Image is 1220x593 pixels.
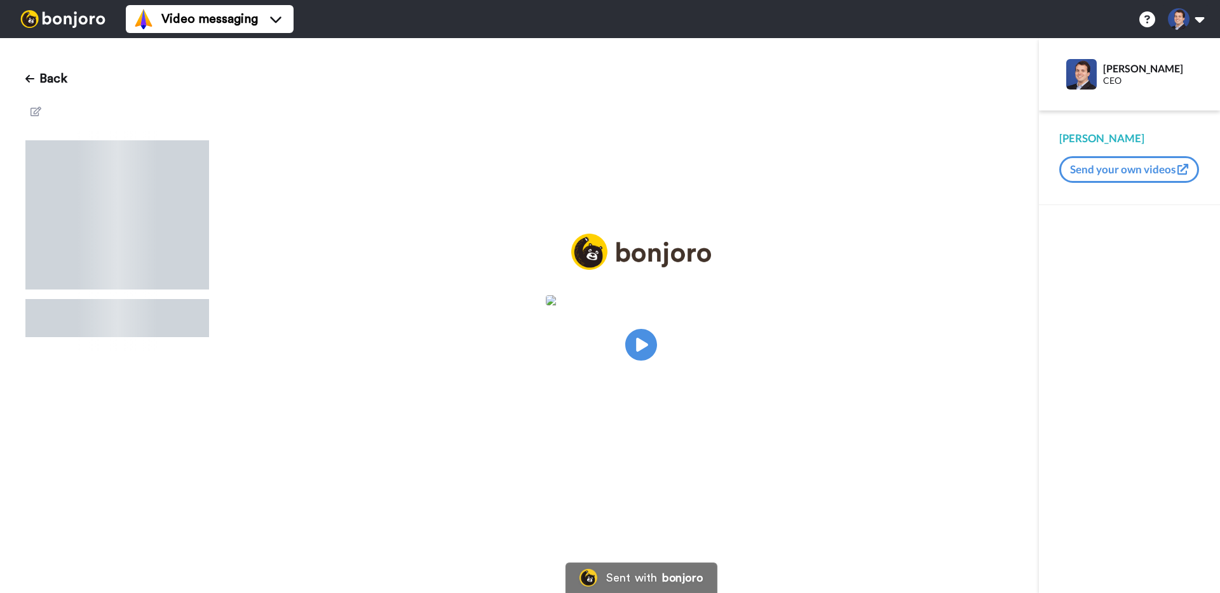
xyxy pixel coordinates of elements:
img: vm-color.svg [133,9,154,29]
img: Profile Image [1066,59,1097,90]
div: bonjoro [662,572,703,583]
div: [PERSON_NAME] [1103,62,1199,74]
div: Sent with [606,572,657,583]
button: Back [25,63,67,94]
span: Video messaging [161,10,258,28]
img: 42551ea4-323e-4d55-9723-33bfc37d2e5f.jpg [546,295,736,305]
a: Bonjoro LogoSent withbonjoro [566,563,717,593]
div: CEO [1103,76,1199,86]
button: Send your own videos [1059,156,1199,183]
img: Bonjoro Logo [579,569,597,587]
img: bj-logo-header-white.svg [15,10,111,28]
div: [PERSON_NAME] [1059,131,1200,146]
img: logo_full.png [571,234,711,270]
